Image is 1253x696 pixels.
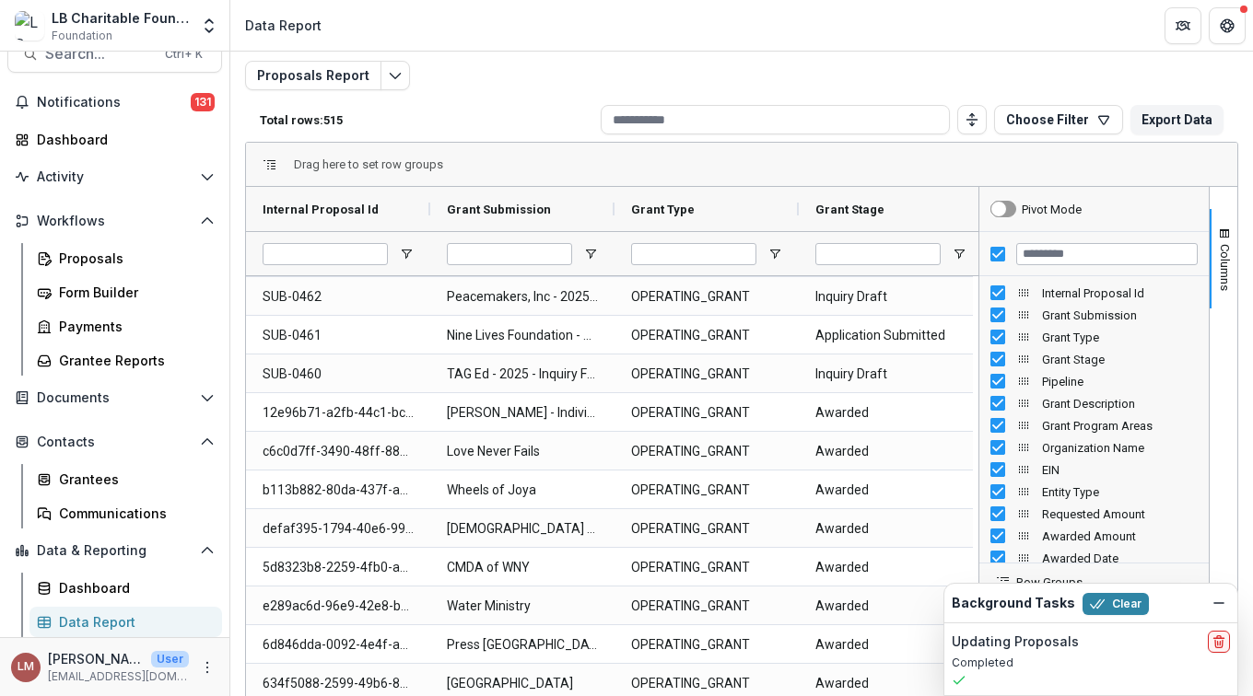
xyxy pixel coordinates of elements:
button: Open Contacts [7,427,222,457]
span: OPERATING_GRANT [631,355,782,393]
span: Grant Stage [815,203,884,216]
div: Grant Submission Column [979,304,1209,326]
span: Grant Program Areas [1042,419,1198,433]
span: Organization Name [1042,441,1198,455]
span: b113b882-80da-437f-a6b5-418f5b94c308 [263,471,414,509]
span: Requested Amount [1042,507,1198,521]
span: Awarded Date [1042,551,1198,565]
span: Internal Proposal Id [263,203,379,216]
button: Dismiss [1208,592,1230,614]
div: Dashboard [59,578,207,597]
div: Requested Amount Column [979,503,1209,525]
span: e289ac6d-96e9-42e8-bb42-e5cf81284b27 [263,587,414,625]
span: Grant Submission [1042,308,1198,322]
span: Water Ministry [447,587,598,625]
span: 6d846dda-0092-4e4f-aab7-d266353f080d [263,626,414,664]
span: Grant Submission [447,203,551,216]
p: [EMAIL_ADDRESS][DOMAIN_NAME] [48,668,189,685]
a: Dashboard [29,573,222,603]
span: OPERATING_GRANT [631,549,782,586]
span: Grant Type [1042,331,1198,344]
span: Columns [1218,244,1232,291]
button: Open Data & Reporting [7,536,222,565]
button: Open entity switcher [196,7,222,44]
a: Payments [29,311,222,342]
span: Nine Lives Foundation - 2025 - Inquiry Form [447,317,598,354]
div: Grant Program Areas Column [979,414,1209,436]
span: Press [GEOGRAPHIC_DATA] Retreat [447,626,598,664]
span: Awarded [815,587,966,625]
span: Documents [37,390,193,406]
span: Grant Stage [1042,353,1198,366]
a: Grantee Reports [29,345,222,376]
p: Completed [952,655,1230,671]
div: Form Builder [59,283,207,302]
span: Awarded [815,433,966,470]
p: [PERSON_NAME] [48,649,144,668]
span: Notifications [37,95,191,110]
span: Foundation [52,28,112,44]
span: Love Never Fails [447,433,598,470]
span: Awarded Amount [1042,529,1198,543]
span: OPERATING_GRANT [631,394,782,432]
span: Grant Description [1042,397,1198,411]
span: OPERATING_GRANT [631,278,782,316]
span: OPERATING_GRANT [631,626,782,664]
input: Filter Columns Input [1016,243,1198,265]
nav: breadcrumb [238,12,329,39]
span: c6c0d7ff-3490-48ff-88ea-80ec0bb4c990 [263,433,414,470]
input: Grant Submission Filter Input [447,243,572,265]
span: Awarded [815,510,966,548]
span: Awarded [815,394,966,432]
div: Awarded Amount Column [979,525,1209,547]
span: Internal Proposal Id [1042,286,1198,300]
span: 5d8323b8-2259-4fb0-a5b7-ede7d828cf8e [263,549,414,586]
img: LB Charitable Foundation [15,11,44,41]
span: Wheels of Joya [447,471,598,509]
div: Data Report [245,16,322,35]
div: Payments [59,317,207,336]
span: SUB-0462 [263,278,414,316]
button: Toggle auto height [957,105,987,134]
span: SUB-0461 [263,317,414,354]
button: Clear [1083,593,1149,615]
span: Activity [37,169,193,185]
span: Awarded [815,549,966,586]
button: Open Documents [7,383,222,412]
span: OPERATING_GRANT [631,471,782,509]
span: Data & Reporting [37,543,193,559]
span: OPERATING_GRANT [631,317,782,354]
a: Dashboard [7,124,222,155]
span: 131 [191,93,215,111]
span: OPERATING_GRANT [631,587,782,625]
a: Grantees [29,464,222,494]
button: More [196,656,218,679]
div: Organization Name Column [979,436,1209,458]
div: Grantee Reports [59,351,207,370]
div: Grant Type Column [979,326,1209,348]
span: [PERSON_NAME] - Individual [447,394,598,432]
div: Internal Proposal Id Column [979,282,1209,304]
div: Communications [59,504,207,523]
div: Awarded Date Column [979,547,1209,569]
span: SUB-0460 [263,355,414,393]
button: Open Filter Menu [399,247,414,261]
span: CMDA of WNY [447,549,598,586]
div: Pivot Mode [1022,203,1082,216]
h2: Background Tasks [952,596,1075,611]
span: Workflows [37,214,193,229]
span: Pipeline [1042,375,1198,389]
div: Proposals [59,249,207,268]
span: Entity Type [1042,485,1198,499]
div: Dashboard [37,130,207,149]
span: Contacts [37,435,193,450]
div: Ctrl + K [161,44,206,64]
button: Get Help [1209,7,1246,44]
button: Partners [1165,7,1201,44]
button: Export Data [1130,105,1224,134]
a: Form Builder [29,277,222,307]
input: Internal Proposal Id Filter Input [263,243,388,265]
div: Loida Mendoza [18,661,34,673]
span: 12e96b71-a2fb-44c1-bcce-6b7694d78fd7 [263,394,414,432]
div: Data Report [59,612,207,632]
